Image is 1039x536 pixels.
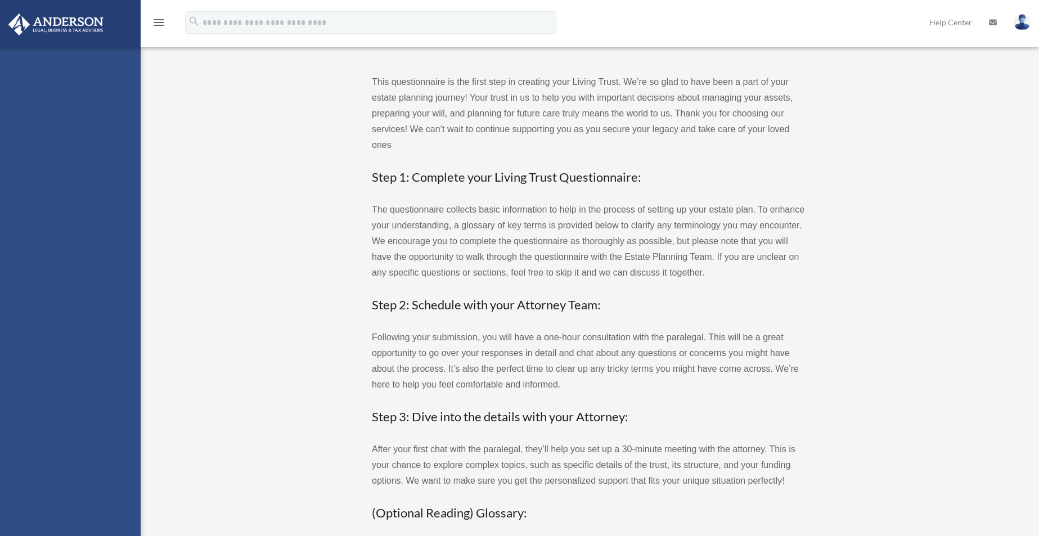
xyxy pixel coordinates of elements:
i: menu [152,16,165,29]
h3: Step 2: Schedule with your Attorney Team: [372,296,805,314]
p: This questionnaire is the first step in creating your Living Trust. We’re so glad to have been a ... [372,74,805,153]
h3: Step 3: Dive into the details with your Attorney: [372,408,805,426]
img: Anderson Advisors Platinum Portal [5,13,107,35]
h3: Step 1: Complete your Living Trust Questionnaire: [372,169,805,186]
h3: (Optional Reading) Glossary: [372,505,805,522]
a: menu [152,20,165,29]
p: Following your submission, you will have a one-hour consultation with the paralegal. This will be... [372,330,805,393]
p: The questionnaire collects basic information to help in the process of setting up your estate pla... [372,202,805,281]
p: After your first chat with the paralegal, they’ll help you set up a 30-minute meeting with the at... [372,442,805,489]
img: User Pic [1014,14,1031,30]
i: search [188,15,200,28]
